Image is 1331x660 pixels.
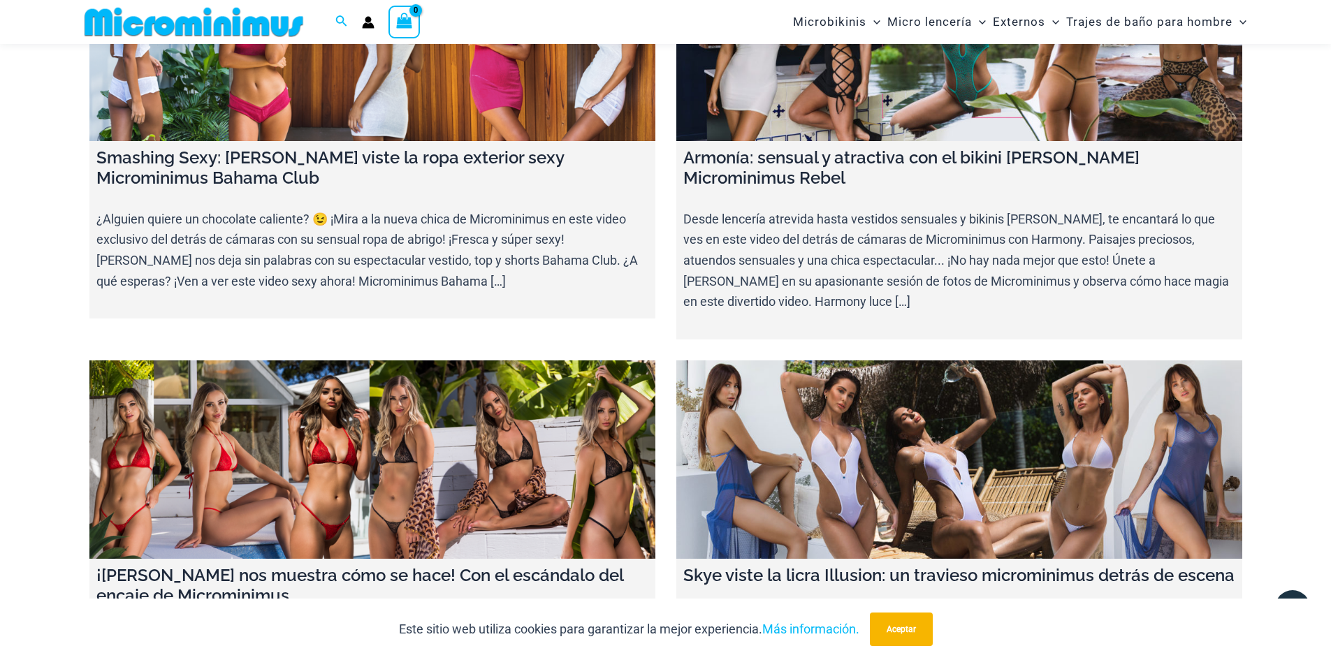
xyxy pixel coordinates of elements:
[1066,15,1232,29] font: Trajes de baño para hombre
[683,147,1140,188] font: Armonía: sensual y atractiva con el bikini [PERSON_NAME] Microminimus Rebel
[96,147,564,188] font: Smashing Sexy: [PERSON_NAME] viste la ropa exterior sexy Microminimus Bahama Club
[89,360,655,559] a: ¡Tayla nos muestra cómo se hace! Con el escándalo del encaje de Microminimus
[790,4,884,40] a: MicrobikinisAlternar menúAlternar menú
[1045,4,1059,40] span: Alternar menú
[388,6,421,38] a: Ver carrito de compras, vacío
[793,15,866,29] font: Microbikinis
[1063,4,1250,40] a: Trajes de baño para hombreAlternar menúAlternar menú
[972,4,986,40] span: Alternar menú
[787,2,1253,42] nav: Navegación del sitio
[683,565,1235,585] font: Skye viste la licra Illusion: un travieso microminimus detrás de escena
[399,622,762,636] font: Este sitio web utiliza cookies para garantizar la mejor experiencia.
[762,622,859,636] a: Más información.
[870,613,933,646] button: Aceptar
[676,360,1242,559] a: Skye viste la licra Illusion: un travieso microminimus detrás de escena
[887,15,972,29] font: Micro lencería
[1232,4,1246,40] span: Alternar menú
[884,4,989,40] a: Micro lenceríaAlternar menúAlternar menú
[993,15,1045,29] font: Externos
[887,624,916,634] font: Aceptar
[683,212,1229,309] font: Desde lencería atrevida hasta vestidos sensuales y bikinis [PERSON_NAME], te encantará lo que ves...
[866,4,880,40] span: Alternar menú
[96,565,623,606] font: ¡[PERSON_NAME] nos muestra cómo se hace! Con el escándalo del encaje de Microminimus
[79,6,309,38] img: MM SHOP LOGO PLANO
[989,4,1063,40] a: ExternosAlternar menúAlternar menú
[335,13,348,31] a: Enlace del icono de búsqueda
[96,212,638,288] font: ¿Alguien quiere un chocolate caliente? 😉 ¡Mira a la nueva chica de Microminimus en este video exc...
[362,16,374,29] a: Enlace del icono de la cuenta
